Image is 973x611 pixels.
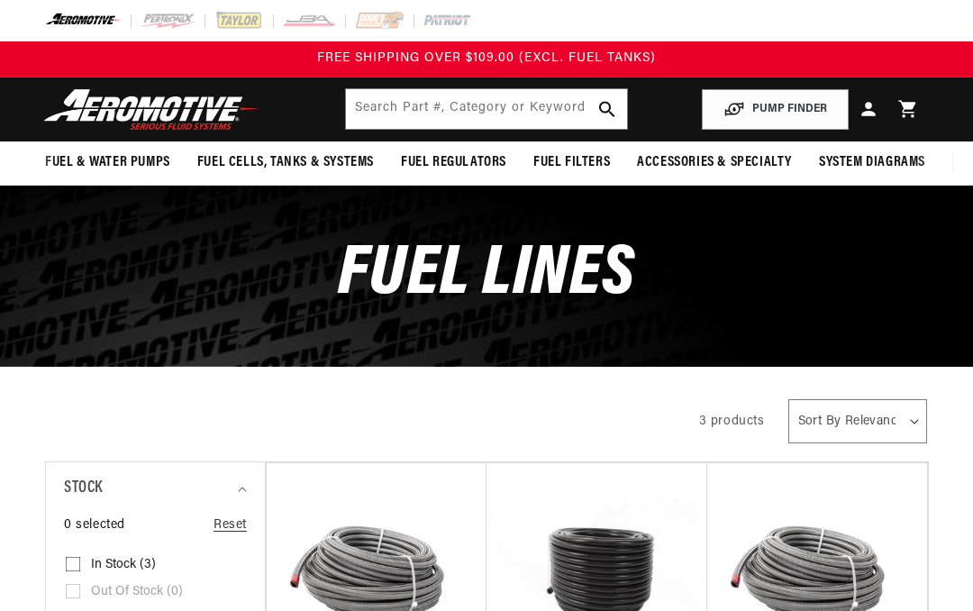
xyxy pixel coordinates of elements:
[387,141,520,184] summary: Fuel Regulators
[533,153,610,172] span: Fuel Filters
[805,141,939,184] summary: System Diagrams
[338,240,634,311] span: Fuel Lines
[214,515,247,535] a: Reset
[819,153,925,172] span: System Diagrams
[91,557,156,573] span: In stock (3)
[45,153,170,172] span: Fuel & Water Pumps
[401,153,506,172] span: Fuel Regulators
[317,51,656,65] span: FREE SHIPPING OVER $109.00 (EXCL. FUEL TANKS)
[91,584,183,600] span: Out of stock (0)
[197,153,374,172] span: Fuel Cells, Tanks & Systems
[64,515,125,535] span: 0 selected
[64,476,103,502] span: Stock
[64,462,247,515] summary: Stock (0 selected)
[702,89,849,130] button: PUMP FINDER
[32,141,184,184] summary: Fuel & Water Pumps
[699,415,765,428] span: 3 products
[623,141,805,184] summary: Accessories & Specialty
[520,141,623,184] summary: Fuel Filters
[587,89,627,129] button: search button
[39,88,264,131] img: Aeromotive
[346,89,626,129] input: Search by Part Number, Category or Keyword
[637,153,792,172] span: Accessories & Specialty
[184,141,387,184] summary: Fuel Cells, Tanks & Systems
